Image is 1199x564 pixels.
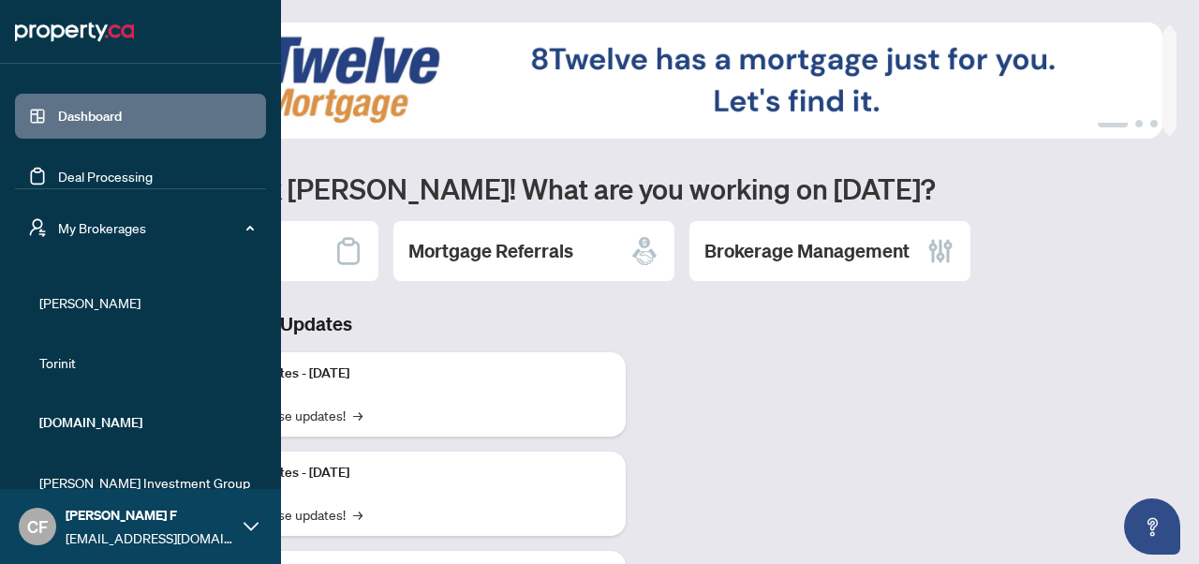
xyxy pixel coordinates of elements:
[1150,120,1158,127] button: 3
[15,17,134,47] img: logo
[39,412,253,433] span: [DOMAIN_NAME]
[39,292,253,313] span: [PERSON_NAME]
[197,364,611,384] p: Platform Updates - [DATE]
[27,513,48,540] span: CF
[1135,120,1143,127] button: 2
[39,472,253,493] span: [PERSON_NAME] Investment Group
[97,311,626,337] h3: Brokerage & Industry Updates
[1124,498,1180,555] button: Open asap
[66,505,234,526] span: [PERSON_NAME] F
[58,168,153,185] a: Deal Processing
[1098,120,1128,127] button: 1
[39,352,253,373] span: Torinit
[704,238,910,264] h2: Brokerage Management
[408,238,573,264] h2: Mortgage Referrals
[353,405,363,425] span: →
[66,527,234,548] span: [EMAIL_ADDRESS][DOMAIN_NAME]
[58,108,122,125] a: Dashboard
[353,504,363,525] span: →
[97,22,1162,139] img: Slide 0
[97,171,1177,206] h1: Welcome back [PERSON_NAME]! What are you working on [DATE]?
[58,217,253,238] span: My Brokerages
[28,218,47,237] span: user-switch
[197,463,611,483] p: Platform Updates - [DATE]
